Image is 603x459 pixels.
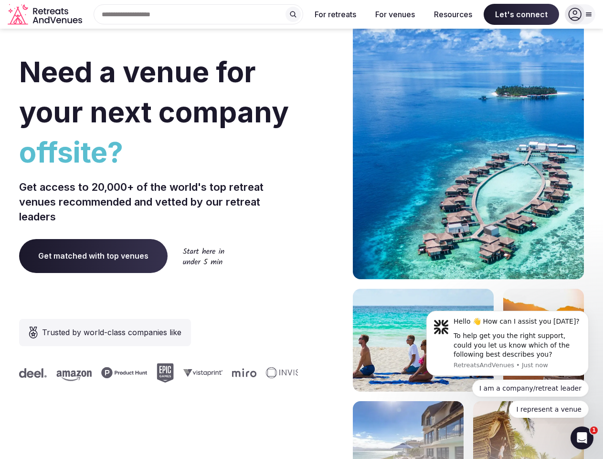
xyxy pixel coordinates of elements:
img: woman sitting in back of truck with camels [503,289,584,392]
img: yoga on tropical beach [353,289,494,392]
span: Trusted by world-class companies like [42,327,181,338]
svg: Vistaprint company logo [181,369,221,377]
p: Get access to 20,000+ of the world's top retreat venues recommended and vetted by our retreat lea... [19,180,298,224]
img: Start here in under 5 min [183,248,224,264]
svg: Invisible company logo [264,367,317,379]
button: For retreats [307,4,364,25]
span: Let's connect [484,4,559,25]
span: 1 [590,426,598,434]
a: Get matched with top venues [19,239,168,273]
span: Need a venue for your next company [19,55,289,129]
svg: Retreats and Venues company logo [8,4,84,25]
button: For venues [368,4,423,25]
a: Visit the homepage [8,4,84,25]
iframe: Intercom notifications message [412,302,603,424]
svg: Epic Games company logo [155,363,172,382]
span: offsite? [19,132,298,172]
svg: Deel company logo [17,368,45,378]
button: Resources [426,4,480,25]
iframe: Intercom live chat [571,426,593,449]
svg: Miro company logo [230,368,254,377]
